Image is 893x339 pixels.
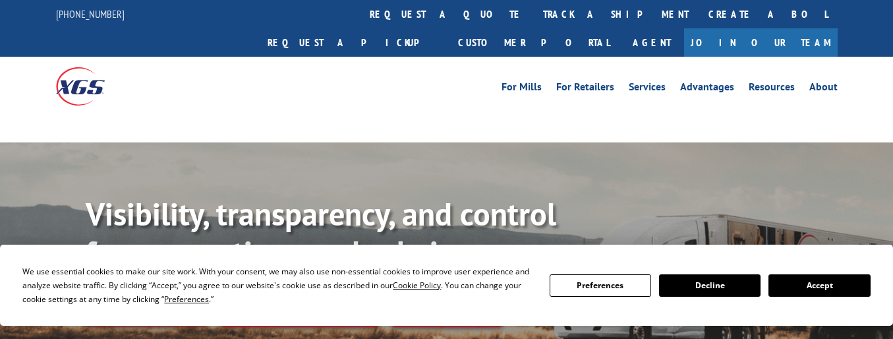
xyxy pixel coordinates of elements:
[448,28,619,57] a: Customer Portal
[768,274,870,297] button: Accept
[684,28,838,57] a: Join Our Team
[619,28,684,57] a: Agent
[550,274,651,297] button: Preferences
[393,280,441,291] span: Cookie Policy
[556,82,614,96] a: For Retailers
[164,293,209,305] span: Preferences
[629,82,666,96] a: Services
[22,264,533,306] div: We use essential cookies to make our site work. With your consent, we may also use non-essential ...
[749,82,795,96] a: Resources
[86,193,556,272] b: Visibility, transparency, and control for your entire supply chain.
[809,82,838,96] a: About
[659,274,761,297] button: Decline
[258,28,448,57] a: Request a pickup
[680,82,734,96] a: Advantages
[502,82,542,96] a: For Mills
[56,7,125,20] a: [PHONE_NUMBER]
